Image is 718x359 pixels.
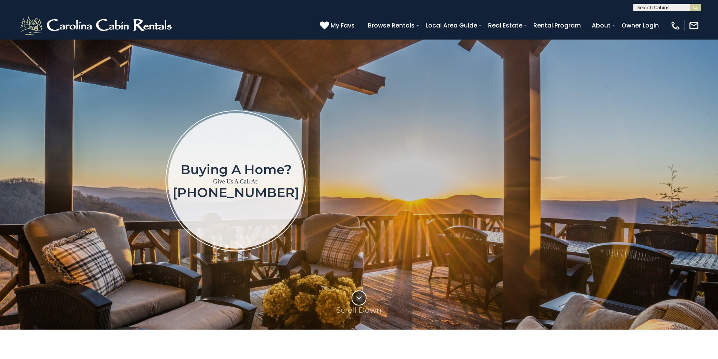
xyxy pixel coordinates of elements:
a: Real Estate [484,19,526,32]
iframe: New Contact Form [428,79,674,282]
p: Scroll Down [336,306,382,315]
a: My Favs [320,21,357,31]
img: mail-regular-white.png [689,20,699,31]
a: Owner Login [618,19,663,32]
img: phone-regular-white.png [670,20,681,31]
a: About [588,19,614,32]
span: My Favs [331,21,355,30]
p: Give Us A Call At: [173,176,299,187]
a: Rental Program [530,19,585,32]
img: White-1-2.png [19,14,175,37]
a: Local Area Guide [422,19,481,32]
a: [PHONE_NUMBER] [173,185,299,200]
h1: Buying a home? [173,163,299,176]
a: Browse Rentals [364,19,418,32]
